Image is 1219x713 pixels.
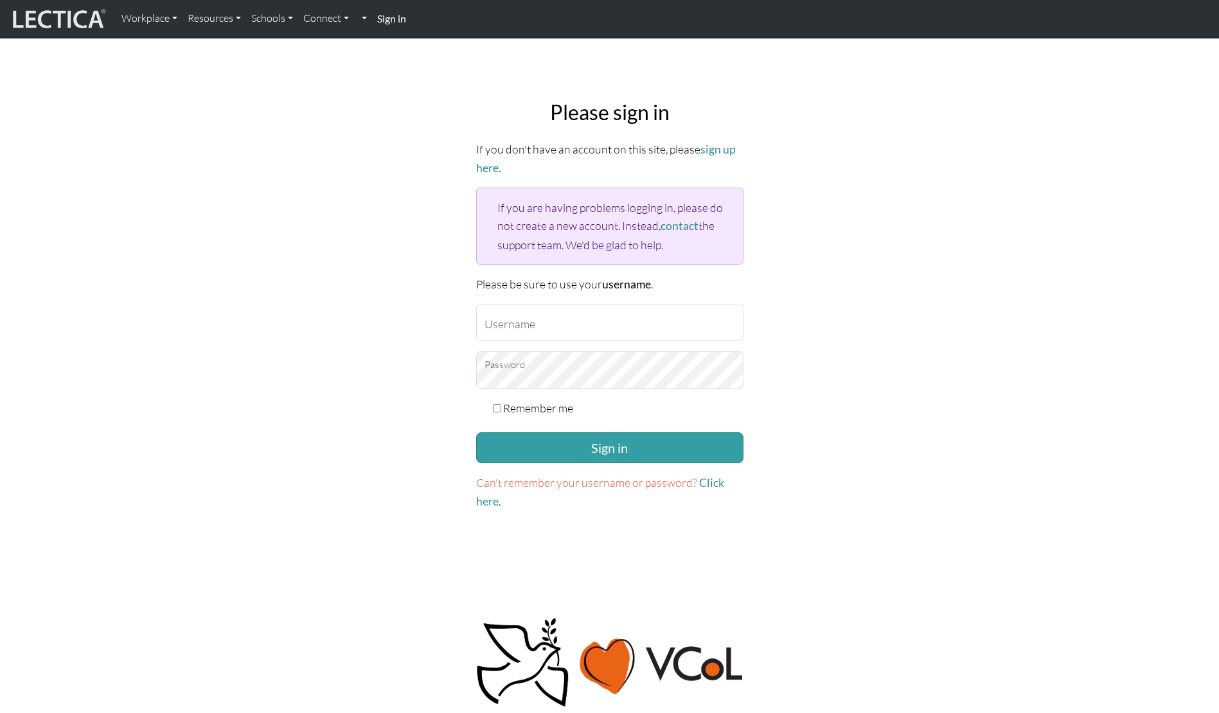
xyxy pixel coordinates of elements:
p: Please be sure to use your . [476,275,743,294]
img: lecticalive [10,7,106,31]
strong: username [602,277,651,291]
strong: Sign in [377,12,406,24]
a: Workplace [116,5,182,32]
a: contact [661,219,698,233]
a: Connect [298,5,354,32]
p: If you don't have an account on this site, please . [476,140,743,177]
p: . [476,473,743,511]
div: If you are having problems logging in, please do not create a new account. Instead, the support t... [476,188,743,264]
label: Remember me [503,399,573,417]
button: Sign in [476,432,743,463]
input: Username [476,304,743,341]
a: Sign in [372,5,411,33]
img: Peace, love, VCoL [472,616,747,709]
a: Schools [246,5,298,32]
a: Resources [182,5,246,32]
span: Can't remember your username or password? [476,475,697,489]
h2: Please sign in [476,100,743,125]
